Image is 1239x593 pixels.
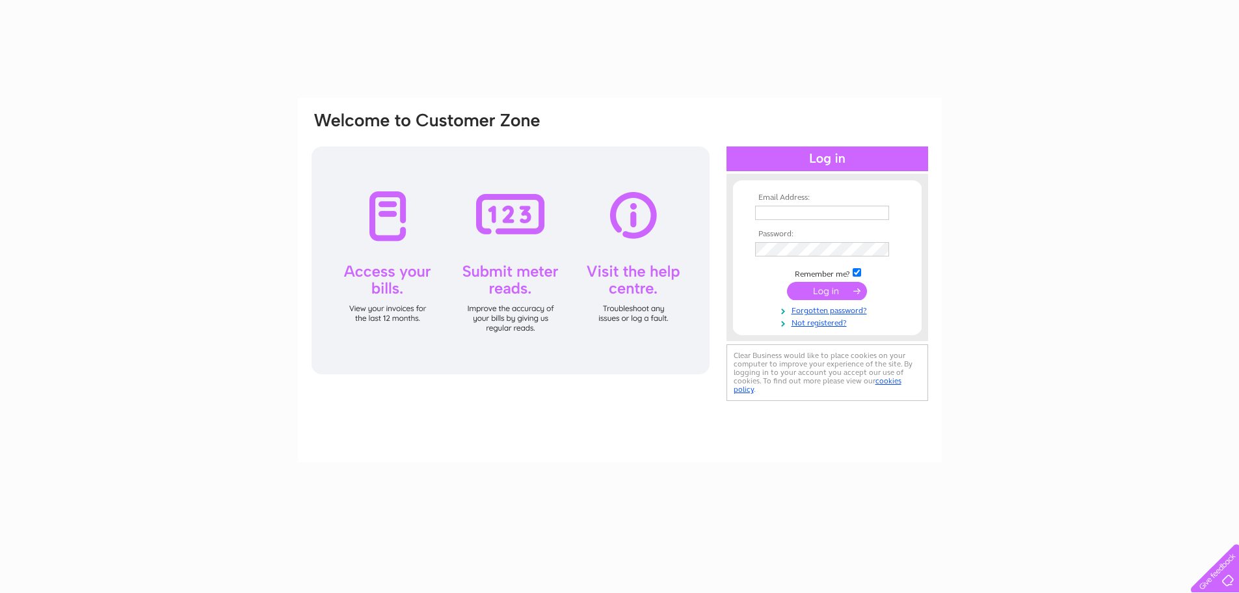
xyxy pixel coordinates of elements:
input: Submit [787,282,867,300]
th: Email Address: [752,193,903,202]
td: Remember me? [752,266,903,279]
a: Forgotten password? [755,303,903,316]
a: cookies policy [734,376,901,394]
th: Password: [752,230,903,239]
div: Clear Business would like to place cookies on your computer to improve your experience of the sit... [726,344,928,401]
a: Not registered? [755,316,903,328]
